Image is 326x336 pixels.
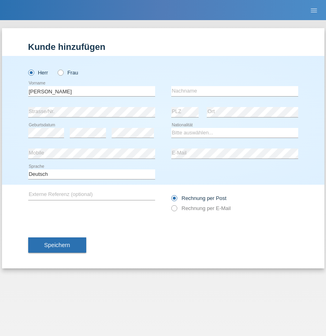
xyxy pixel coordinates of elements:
[44,242,70,248] span: Speichern
[58,70,63,75] input: Frau
[310,6,318,14] i: menu
[28,70,33,75] input: Herr
[171,205,176,215] input: Rechnung per E-Mail
[171,195,176,205] input: Rechnung per Post
[28,237,86,253] button: Speichern
[28,42,298,52] h1: Kunde hinzufügen
[306,8,322,12] a: menu
[28,70,48,76] label: Herr
[58,70,78,76] label: Frau
[171,195,226,201] label: Rechnung per Post
[171,205,231,211] label: Rechnung per E-Mail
